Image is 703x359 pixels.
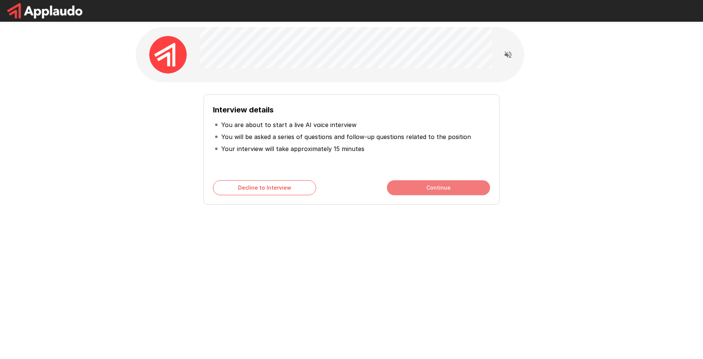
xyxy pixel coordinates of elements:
[501,47,516,62] button: Read questions aloud
[149,36,187,73] img: applaudo_avatar.png
[221,132,471,141] p: You will be asked a series of questions and follow-up questions related to the position
[221,144,364,153] p: Your interview will take approximately 15 minutes
[221,120,357,129] p: You are about to start a live AI voice interview
[387,180,490,195] button: Continue
[213,180,316,195] button: Decline to Interview
[213,105,274,114] b: Interview details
